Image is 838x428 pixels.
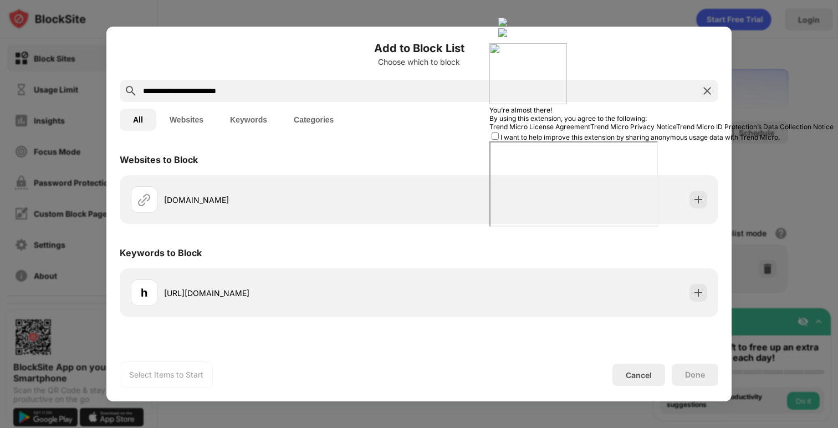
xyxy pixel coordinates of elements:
[124,84,137,98] img: search.svg
[626,370,652,380] div: Cancel
[120,247,202,258] div: Keywords to Block
[120,58,718,67] div: Choose which to block
[120,109,156,131] button: All
[280,109,347,131] button: Categories
[120,154,198,165] div: Websites to Block
[164,287,419,299] div: [URL][DOMAIN_NAME]
[129,369,203,380] div: Select Items to Start
[137,193,151,206] img: url.svg
[164,194,419,206] div: [DOMAIN_NAME]
[120,40,718,57] h6: Add to Block List
[156,109,217,131] button: Websites
[685,370,705,379] div: Done
[217,109,280,131] button: Keywords
[141,284,147,301] div: h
